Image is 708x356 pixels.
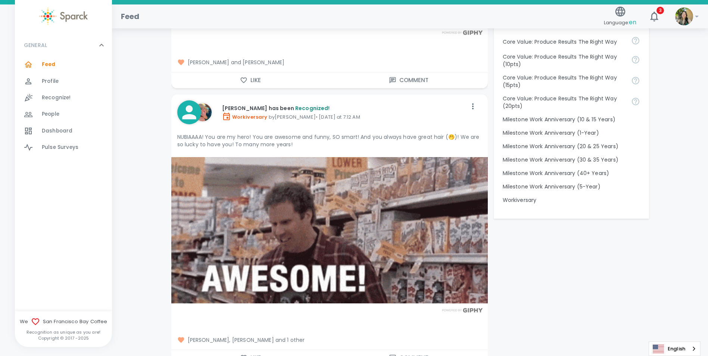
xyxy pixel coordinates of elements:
[503,53,625,68] p: Core Value: Produce Results The Right Way (10pts)
[15,329,112,335] p: Recognition as unique as you are!
[503,156,640,163] p: Milestone Work Anniversary (30 & 35 Years)
[15,73,112,90] a: Profile
[15,34,112,56] div: GENERAL
[649,342,700,356] a: English
[631,97,640,106] svg: Find success working together and doing the right thing
[42,127,72,135] span: Dashboard
[15,139,112,156] a: Pulse Surveys
[15,106,112,122] a: People
[440,308,485,313] img: Powered by GIPHY
[649,341,701,356] div: Language
[42,110,59,118] span: People
[295,104,330,112] span: Recognized!
[222,104,467,112] p: [PERSON_NAME] has been
[222,113,268,121] span: Workiversary
[15,56,112,159] div: GENERAL
[42,78,59,85] span: Profile
[222,112,467,121] p: by [PERSON_NAME] • [DATE] at 7:12 AM
[604,18,636,28] span: Language:
[177,133,482,148] p: NUBIAAAA! You are my hero! You are awesome and funny, SO smart! And you always have great hair (🤭...
[629,18,636,26] span: en
[15,335,112,341] p: Copyright © 2017 - 2025
[503,196,640,204] p: Workiversary
[15,7,112,25] a: Sparck logo
[503,116,640,123] p: Milestone Work Anniversary (10 & 15 Years)
[177,336,482,344] span: [PERSON_NAME], [PERSON_NAME] and 1 other
[631,36,640,45] svg: Find success working together and doing the right thing
[503,129,640,137] p: Milestone Work Anniversary (1-Year)
[675,7,693,25] img: Picture of Annabel
[503,74,625,89] p: Core Value: Produce Results The Right Way (15pts)
[42,94,71,102] span: Recognize!
[42,61,56,68] span: Feed
[656,7,664,14] span: 3
[503,95,625,110] p: Core Value: Produce Results The Right Way (20pts)
[39,7,88,25] img: Sparck logo
[645,7,663,25] button: 3
[503,143,640,150] p: Milestone Work Anniversary (20 & 25 Years)
[15,317,112,326] span: We San Francisco Bay Coffee
[503,183,640,190] p: Milestone Work Anniversary (5-Year)
[503,38,625,46] p: Core Value: Produce Results The Right Way
[194,103,212,121] img: Picture of Emily Eaton
[503,169,640,177] p: Milestone Work Anniversary (40+ Years)
[121,10,140,22] h1: Feed
[15,90,112,106] a: Recognize!
[171,72,330,88] button: Like
[649,341,701,356] aside: Language selected: English
[601,3,639,30] button: Language:en
[24,41,47,49] p: GENERAL
[15,56,112,73] a: Feed
[631,55,640,64] svg: Find success working together and doing the right thing
[330,72,488,88] button: Comment
[42,144,78,151] span: Pulse Surveys
[631,76,640,85] svg: Find success working together and doing the right thing
[177,59,482,66] span: [PERSON_NAME] and [PERSON_NAME]
[15,123,112,139] a: Dashboard
[440,30,485,35] img: Powered by GIPHY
